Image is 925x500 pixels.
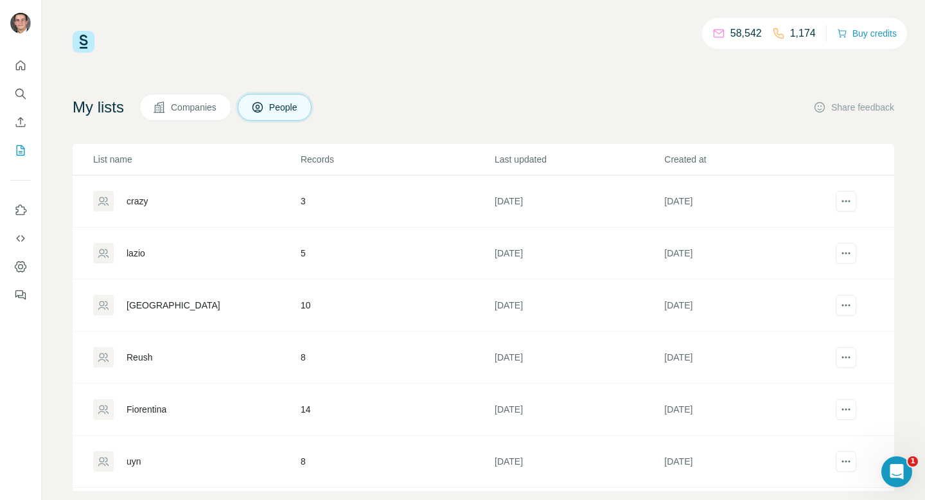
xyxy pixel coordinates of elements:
[301,153,493,166] p: Records
[494,436,664,488] td: [DATE]
[836,243,856,263] button: actions
[10,111,31,134] button: Enrich CSV
[10,255,31,278] button: Dashboard
[908,456,918,467] span: 1
[494,332,664,384] td: [DATE]
[494,384,664,436] td: [DATE]
[495,153,663,166] p: Last updated
[837,24,897,42] button: Buy credits
[300,436,494,488] td: 8
[664,175,833,228] td: [DATE]
[127,455,141,468] div: uyn
[10,139,31,162] button: My lists
[836,347,856,368] button: actions
[730,26,762,41] p: 58,542
[127,247,145,260] div: lazio
[664,436,833,488] td: [DATE]
[300,175,494,228] td: 3
[664,228,833,280] td: [DATE]
[127,195,148,208] div: crazy
[10,283,31,307] button: Feedback
[494,228,664,280] td: [DATE]
[300,280,494,332] td: 10
[73,97,124,118] h4: My lists
[10,13,31,33] img: Avatar
[10,227,31,250] button: Use Surfe API
[269,101,299,114] span: People
[836,399,856,420] button: actions
[836,451,856,472] button: actions
[127,351,152,364] div: Reush
[300,228,494,280] td: 5
[10,82,31,105] button: Search
[664,153,833,166] p: Created at
[494,175,664,228] td: [DATE]
[10,199,31,222] button: Use Surfe on LinkedIn
[664,384,833,436] td: [DATE]
[300,384,494,436] td: 14
[494,280,664,332] td: [DATE]
[300,332,494,384] td: 8
[93,153,299,166] p: List name
[73,31,94,53] img: Surfe Logo
[813,101,894,114] button: Share feedback
[664,280,833,332] td: [DATE]
[10,54,31,77] button: Quick start
[664,332,833,384] td: [DATE]
[127,299,220,312] div: [GEOGRAPHIC_DATA]
[836,191,856,211] button: actions
[836,295,856,316] button: actions
[881,456,912,487] iframe: Intercom live chat
[790,26,816,41] p: 1,174
[171,101,218,114] span: Companies
[127,403,166,416] div: Fiorentina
